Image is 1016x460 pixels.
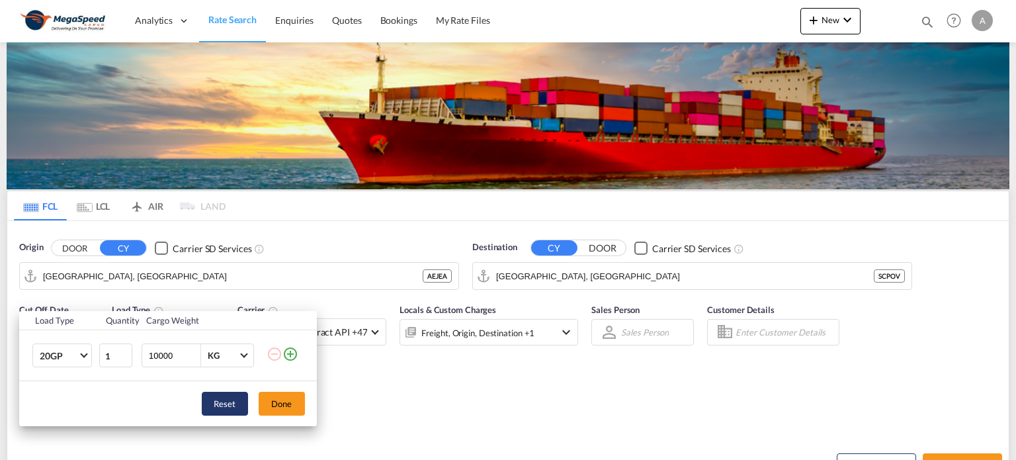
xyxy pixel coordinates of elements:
[259,392,305,416] button: Done
[19,311,98,330] th: Load Type
[202,392,248,416] button: Reset
[146,314,259,326] div: Cargo Weight
[32,344,92,367] md-select: Choose: 20GP
[148,344,200,367] input: Enter Weight
[267,346,282,362] md-icon: icon-minus-circle-outline
[40,349,78,363] span: 20GP
[208,350,220,361] div: KG
[99,344,132,367] input: Qty
[282,346,298,362] md-icon: icon-plus-circle-outline
[98,311,139,330] th: Quantity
